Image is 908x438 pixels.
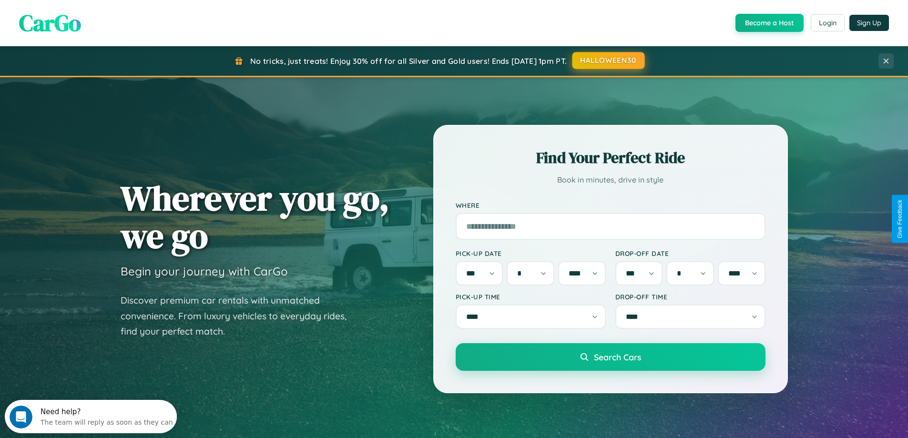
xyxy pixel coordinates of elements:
[456,147,765,168] h2: Find Your Perfect Ride
[36,8,168,16] div: Need help?
[615,249,765,257] label: Drop-off Date
[594,352,641,362] span: Search Cars
[735,14,804,32] button: Become a Host
[811,14,845,31] button: Login
[456,173,765,187] p: Book in minutes, drive in style
[456,249,606,257] label: Pick-up Date
[849,15,889,31] button: Sign Up
[121,293,359,339] p: Discover premium car rentals with unmatched convenience. From luxury vehicles to everyday rides, ...
[615,293,765,301] label: Drop-off Time
[121,179,389,255] h1: Wherever you go, we go
[121,264,288,278] h3: Begin your journey with CarGo
[572,52,645,69] button: HALLOWEEN30
[36,16,168,26] div: The team will reply as soon as they can
[456,343,765,371] button: Search Cars
[5,400,177,433] iframe: Intercom live chat discovery launcher
[456,293,606,301] label: Pick-up Time
[456,201,765,209] label: Where
[4,4,177,30] div: Open Intercom Messenger
[10,406,32,428] iframe: Intercom live chat
[897,200,903,238] div: Give Feedback
[250,56,567,66] span: No tricks, just treats! Enjoy 30% off for all Silver and Gold users! Ends [DATE] 1pm PT.
[19,7,81,39] span: CarGo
